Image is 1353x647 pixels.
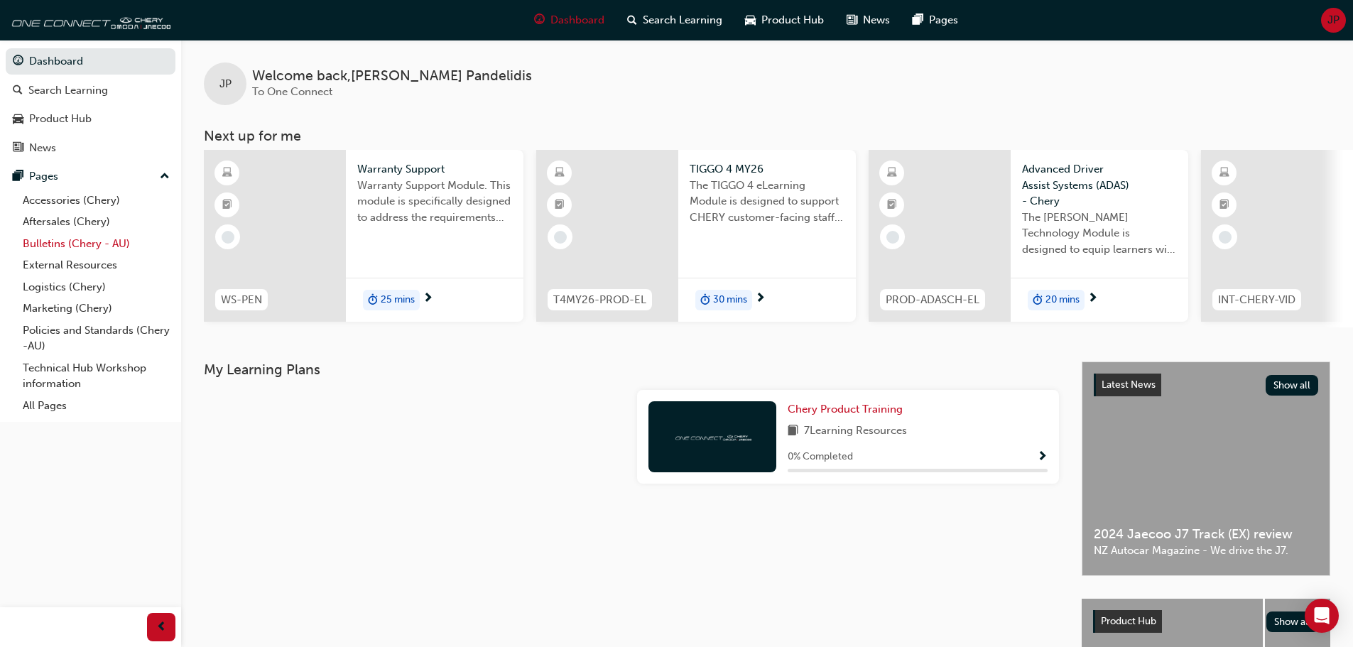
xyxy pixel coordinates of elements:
[6,45,175,163] button: DashboardSearch LearningProduct HubNews
[204,150,523,322] a: WS-PENWarranty SupportWarranty Support Module. This module is specifically designed to address th...
[1219,164,1229,183] span: learningResourceType_ELEARNING-icon
[252,68,532,85] span: Welcome back , [PERSON_NAME] Pandelidis
[17,395,175,417] a: All Pages
[17,233,175,255] a: Bulletins (Chery - AU)
[160,168,170,186] span: up-icon
[13,85,23,97] span: search-icon
[13,55,23,68] span: guage-icon
[1102,379,1156,391] span: Latest News
[788,449,853,465] span: 0 % Completed
[6,163,175,190] button: Pages
[17,254,175,276] a: External Resources
[17,298,175,320] a: Marketing (Chery)
[1327,12,1340,28] span: JP
[181,128,1353,144] h3: Next up for me
[700,291,710,310] span: duration-icon
[13,170,23,183] span: pages-icon
[1094,526,1318,543] span: 2024 Jaecoo J7 Track (EX) review
[627,11,637,29] span: search-icon
[1045,292,1080,308] span: 20 mins
[17,276,175,298] a: Logistics (Chery)
[1037,451,1048,464] span: Show Progress
[886,292,979,308] span: PROD-ADASCH-EL
[204,361,1059,378] h3: My Learning Plans
[17,357,175,395] a: Technical Hub Workshop information
[222,231,234,244] span: learningRecordVerb_NONE-icon
[643,12,722,28] span: Search Learning
[847,11,857,29] span: news-icon
[29,168,58,185] div: Pages
[1094,543,1318,559] span: NZ Autocar Magazine - We drive the J7.
[835,6,901,35] a: news-iconNews
[156,619,167,636] span: prev-icon
[553,292,646,308] span: T4MY26-PROD-EL
[788,401,908,418] a: Chery Product Training
[1266,375,1319,396] button: Show all
[17,211,175,233] a: Aftersales (Chery)
[29,111,92,127] div: Product Hub
[1037,448,1048,466] button: Show Progress
[7,6,170,34] img: oneconnect
[690,161,844,178] span: TIGGO 4 MY26
[357,178,512,226] span: Warranty Support Module. This module is specifically designed to address the requirements and pro...
[17,320,175,357] a: Policies and Standards (Chery -AU)
[1087,293,1098,305] span: next-icon
[6,135,175,161] a: News
[523,6,616,35] a: guage-iconDashboard
[219,76,232,92] span: JP
[357,161,512,178] span: Warranty Support
[1094,374,1318,396] a: Latest NewsShow all
[221,292,262,308] span: WS-PEN
[252,85,332,98] span: To One Connect
[1219,231,1232,244] span: learningRecordVerb_NONE-icon
[1321,8,1346,33] button: JP
[745,11,756,29] span: car-icon
[555,164,565,183] span: learningResourceType_ELEARNING-icon
[6,48,175,75] a: Dashboard
[713,292,747,308] span: 30 mins
[555,196,565,214] span: booktick-icon
[29,140,56,156] div: News
[1101,615,1156,627] span: Product Hub
[550,12,604,28] span: Dashboard
[886,231,899,244] span: learningRecordVerb_NONE-icon
[929,12,958,28] span: Pages
[901,6,969,35] a: pages-iconPages
[887,196,897,214] span: booktick-icon
[913,11,923,29] span: pages-icon
[761,12,824,28] span: Product Hub
[554,231,567,244] span: learningRecordVerb_NONE-icon
[1305,599,1339,633] div: Open Intercom Messenger
[734,6,835,35] a: car-iconProduct Hub
[6,106,175,132] a: Product Hub
[755,293,766,305] span: next-icon
[1022,210,1177,258] span: The [PERSON_NAME] Technology Module is designed to equip learners with essential knowledge about ...
[28,82,108,99] div: Search Learning
[1218,292,1295,308] span: INT-CHERY-VID
[690,178,844,226] span: The TIGGO 4 eLearning Module is designed to support CHERY customer-facing staff with the product ...
[368,291,378,310] span: duration-icon
[788,403,903,415] span: Chery Product Training
[1266,611,1320,632] button: Show all
[222,196,232,214] span: booktick-icon
[863,12,890,28] span: News
[222,164,232,183] span: learningResourceType_ELEARNING-icon
[869,150,1188,322] a: PROD-ADASCH-ELAdvanced Driver Assist Systems (ADAS) - CheryThe [PERSON_NAME] Technology Module is...
[381,292,415,308] span: 25 mins
[536,150,856,322] a: T4MY26-PROD-ELTIGGO 4 MY26The TIGGO 4 eLearning Module is designed to support CHERY customer-faci...
[534,11,545,29] span: guage-icon
[6,77,175,104] a: Search Learning
[1093,610,1319,633] a: Product HubShow all
[1082,361,1330,576] a: Latest NewsShow all2024 Jaecoo J7 Track (EX) reviewNZ Autocar Magazine - We drive the J7.
[616,6,734,35] a: search-iconSearch Learning
[13,113,23,126] span: car-icon
[1219,196,1229,214] span: booktick-icon
[13,142,23,155] span: news-icon
[804,423,907,440] span: 7 Learning Resources
[673,430,751,443] img: oneconnect
[887,164,897,183] span: learningResourceType_ELEARNING-icon
[1033,291,1043,310] span: duration-icon
[423,293,433,305] span: next-icon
